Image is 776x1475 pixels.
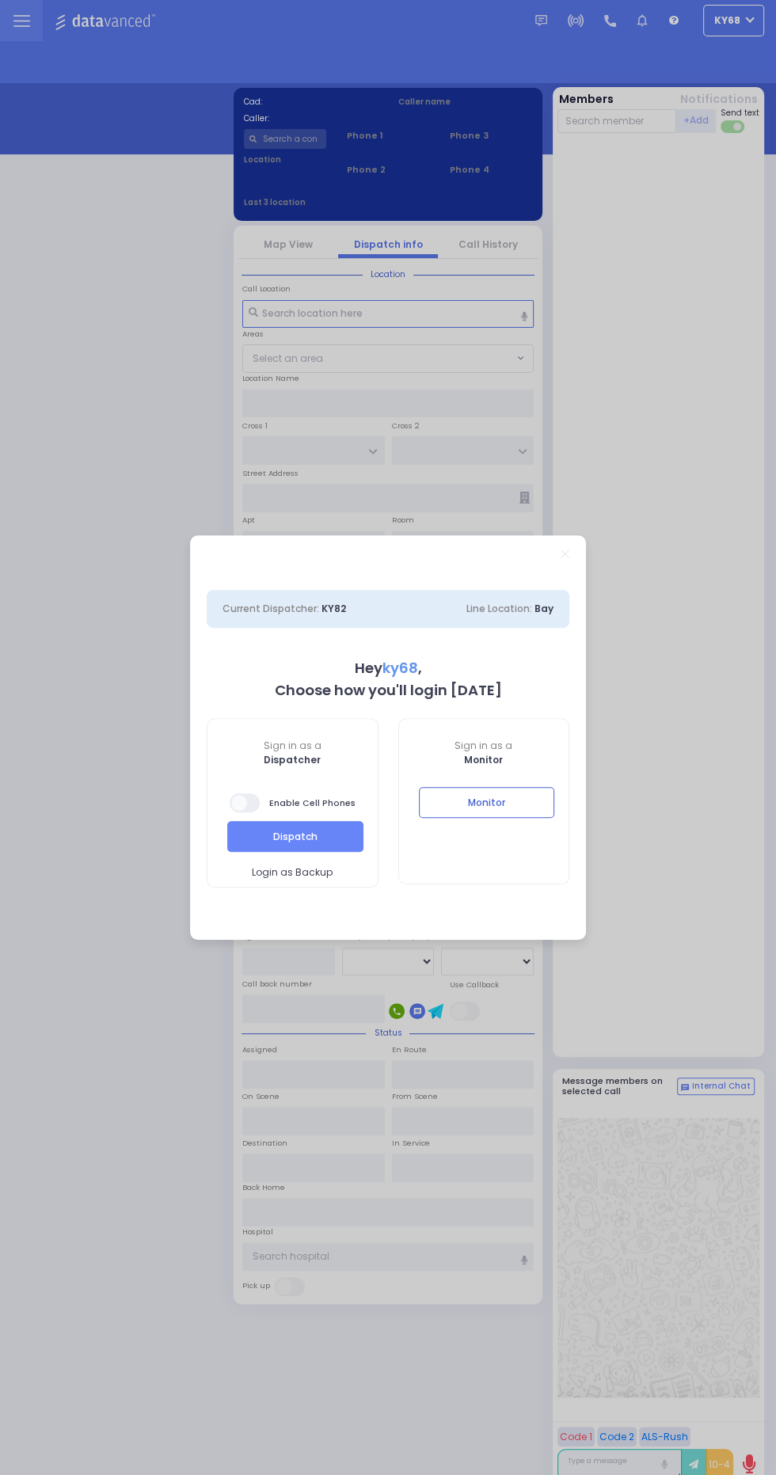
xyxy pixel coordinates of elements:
[223,602,319,615] span: Current Dispatcher:
[321,602,346,615] span: KY82
[382,658,418,678] span: ky68
[264,753,321,766] b: Dispatcher
[355,658,422,678] b: Hey ,
[561,549,569,558] a: Close
[419,787,555,817] button: Monitor
[207,739,378,753] span: Sign in as a
[252,865,333,880] span: Login as Backup
[466,602,532,615] span: Line Location:
[464,753,503,766] b: Monitor
[275,680,502,700] b: Choose how you'll login [DATE]
[227,821,363,851] button: Dispatch
[534,602,553,615] span: Bay
[230,792,356,814] span: Enable Cell Phones
[399,739,569,753] span: Sign in as a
